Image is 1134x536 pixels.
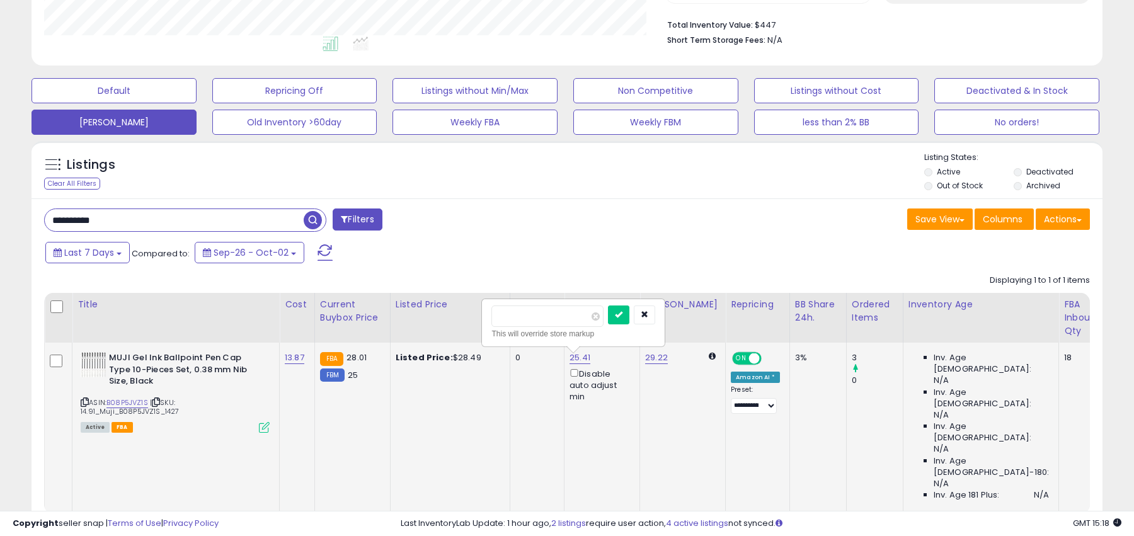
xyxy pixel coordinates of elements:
span: N/A [767,34,782,46]
button: Columns [975,208,1034,230]
span: N/A [934,409,949,421]
p: Listing States: [924,152,1102,164]
div: Title [77,298,274,311]
div: Last InventoryLab Update: 1 hour ago, require user action, not synced. [401,518,1121,530]
div: 0 [515,352,554,363]
div: FBA inbound Qty [1064,298,1102,338]
span: ON [733,353,749,364]
button: Non Competitive [573,78,738,103]
a: 2 listings [551,517,586,529]
img: 41SH314WR5S._SL40_.jpg [81,352,106,377]
span: Inv. Age [DEMOGRAPHIC_DATA]: [934,387,1049,409]
a: Terms of Use [108,517,161,529]
div: 18 [1064,352,1097,363]
span: 2025-10-10 15:18 GMT [1073,517,1121,529]
button: Repricing Off [212,78,377,103]
div: Fulfillable Quantity [515,298,559,324]
button: Old Inventory >60day [212,110,377,135]
button: Listings without Min/Max [392,78,558,103]
a: 4 active listings [666,517,728,529]
span: | SKU: 14.91_Muji_B08P5JVZ1S_1427 [81,397,179,416]
span: Inv. Age [DEMOGRAPHIC_DATA]-180: [934,455,1049,478]
button: Actions [1036,208,1090,230]
button: Deactivated & In Stock [934,78,1099,103]
label: Active [937,166,960,177]
button: less than 2% BB [754,110,919,135]
div: Inventory Age [908,298,1053,311]
a: 29.22 [645,351,668,364]
button: No orders! [934,110,1099,135]
a: Privacy Policy [163,517,219,529]
span: N/A [934,478,949,489]
div: Preset: [731,385,780,414]
div: Clear All Filters [44,178,100,190]
button: Default [31,78,197,103]
button: Weekly FBA [392,110,558,135]
span: Inv. Age [DEMOGRAPHIC_DATA]: [934,352,1049,375]
button: Sep-26 - Oct-02 [195,242,304,263]
div: $28.49 [396,352,500,363]
div: ASIN: [81,352,270,431]
b: MUJI Gel Ink Ballpoint Pen Cap Type 10-Pieces Set, 0.38 mm Nib Size, Black [109,352,262,391]
div: [PERSON_NAME] [645,298,720,311]
div: Ordered Items [852,298,898,324]
strong: Copyright [13,517,59,529]
span: N/A [1034,489,1049,501]
label: Archived [1026,180,1060,191]
b: Listed Price: [396,351,453,363]
span: 25 [348,369,358,381]
button: [PERSON_NAME] [31,110,197,135]
b: Total Inventory Value: [667,20,753,30]
div: Repricing [731,298,784,311]
div: 3 [852,352,903,363]
small: FBM [320,368,345,382]
a: 13.87 [285,351,304,364]
span: Inv. Age [DEMOGRAPHIC_DATA]: [934,421,1049,443]
small: FBA [320,352,343,366]
div: Disable auto adjust min [570,367,630,402]
div: seller snap | | [13,518,219,530]
div: Min Price [570,298,634,311]
div: This will override store markup [491,328,655,340]
div: Current Buybox Price [320,298,385,324]
span: Inv. Age 181 Plus: [934,489,1000,501]
div: Amazon AI * [731,372,780,383]
span: Compared to: [132,248,190,259]
a: B08P5JVZ1S [106,397,148,408]
div: Listed Price [396,298,505,311]
b: Short Term Storage Fees: [667,35,765,45]
div: 0 [852,375,903,386]
label: Out of Stock [937,180,983,191]
button: Last 7 Days [45,242,130,263]
span: Columns [983,213,1022,225]
a: 25.41 [570,351,590,364]
div: BB Share 24h. [795,298,841,324]
div: Cost [285,298,309,311]
span: OFF [760,353,780,364]
button: Weekly FBM [573,110,738,135]
span: All listings currently available for purchase on Amazon [81,422,110,433]
span: FBA [112,422,133,433]
span: Sep-26 - Oct-02 [214,246,289,259]
label: Deactivated [1026,166,1074,177]
div: 3% [795,352,837,363]
span: Last 7 Days [64,246,114,259]
div: Displaying 1 to 1 of 1 items [990,275,1090,287]
button: Listings without Cost [754,78,919,103]
span: N/A [934,443,949,455]
h5: Listings [67,156,115,174]
button: Save View [907,208,973,230]
span: N/A [934,375,949,386]
span: 28.01 [346,351,367,363]
button: Filters [333,208,382,231]
li: $447 [667,16,1080,31]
